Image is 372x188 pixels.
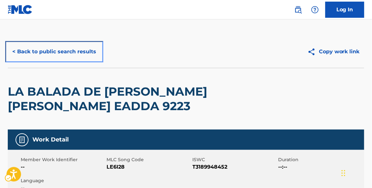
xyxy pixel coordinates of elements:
div: Chat Widget [340,157,372,188]
h5: Work Detail [32,136,69,143]
span: -- [21,163,105,171]
img: search [294,6,302,14]
a: Log In [325,2,364,18]
h2: LA BALADA DE [PERSON_NAME] [PERSON_NAME] EADDA 9223 [8,84,222,113]
div: Drag [342,163,345,183]
span: Language [21,177,105,184]
span: T3189948452 [193,163,277,171]
span: Member Work Identifier [21,156,105,163]
button: < Back to public search results [8,44,101,60]
iframe: Hubspot Iframe [340,157,372,188]
span: MLC Song Code [107,156,191,163]
button: Copy work link [303,44,364,60]
img: help [311,6,319,14]
span: ISWC [193,156,277,163]
span: Duration [278,156,363,163]
img: Work Detail [18,136,26,144]
img: Copy work link [308,48,319,56]
span: LE6I28 [107,163,191,171]
span: --:-- [278,163,363,171]
img: MLC Logo [8,5,33,14]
